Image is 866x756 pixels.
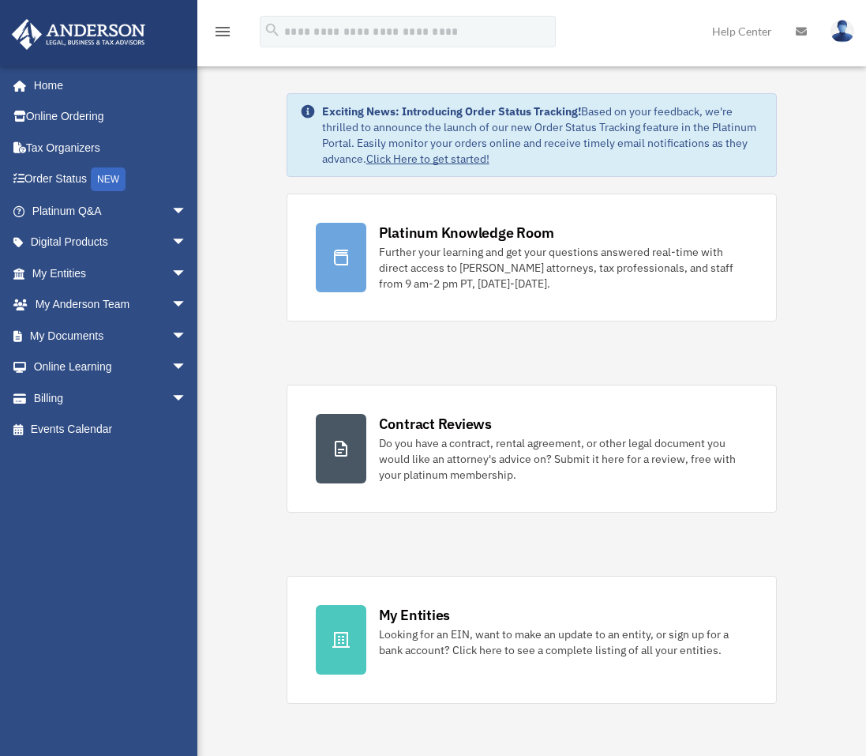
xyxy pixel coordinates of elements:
[11,164,211,196] a: Order StatusNEW
[366,152,489,166] a: Click Here to get started!
[7,19,150,50] img: Anderson Advisors Platinum Portal
[11,132,211,164] a: Tax Organizers
[287,194,778,322] a: Platinum Knowledge Room Further your learning and get your questions answered real-time with dire...
[171,320,203,352] span: arrow_drop_down
[379,414,492,434] div: Contract Reviews
[11,352,211,383] a: Online Learningarrow_drop_down
[379,626,748,658] div: Looking for an EIN, want to make an update to an entity, or sign up for a bank account? Click her...
[322,103,764,167] div: Based on your feedback, we're thrilled to announce the launch of our new Order Status Tracking fe...
[171,382,203,415] span: arrow_drop_down
[379,223,554,243] div: Platinum Knowledge Room
[11,101,211,133] a: Online Ordering
[171,352,203,384] span: arrow_drop_down
[11,258,211,289] a: My Entitiesarrow_drop_down
[11,382,211,414] a: Billingarrow_drop_down
[379,244,748,291] div: Further your learning and get your questions answered real-time with direct access to [PERSON_NAM...
[171,289,203,322] span: arrow_drop_down
[213,22,232,41] i: menu
[287,385,778,513] a: Contract Reviews Do you have a contract, rental agreement, or other legal document you would like...
[830,20,854,43] img: User Pic
[264,21,281,39] i: search
[11,70,203,101] a: Home
[11,320,211,352] a: My Documentsarrow_drop_down
[213,28,232,41] a: menu
[171,227,203,259] span: arrow_drop_down
[171,195,203,228] span: arrow_drop_down
[11,289,211,321] a: My Anderson Teamarrow_drop_down
[287,576,778,704] a: My Entities Looking for an EIN, want to make an update to an entity, or sign up for a bank accoun...
[11,227,211,258] a: Digital Productsarrow_drop_down
[322,104,581,118] strong: Exciting News: Introducing Order Status Tracking!
[11,414,211,446] a: Events Calendar
[379,605,450,625] div: My Entities
[379,435,748,483] div: Do you have a contract, rental agreement, or other legal document you would like an attorney's ad...
[91,167,126,191] div: NEW
[171,258,203,290] span: arrow_drop_down
[11,195,211,227] a: Platinum Q&Aarrow_drop_down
